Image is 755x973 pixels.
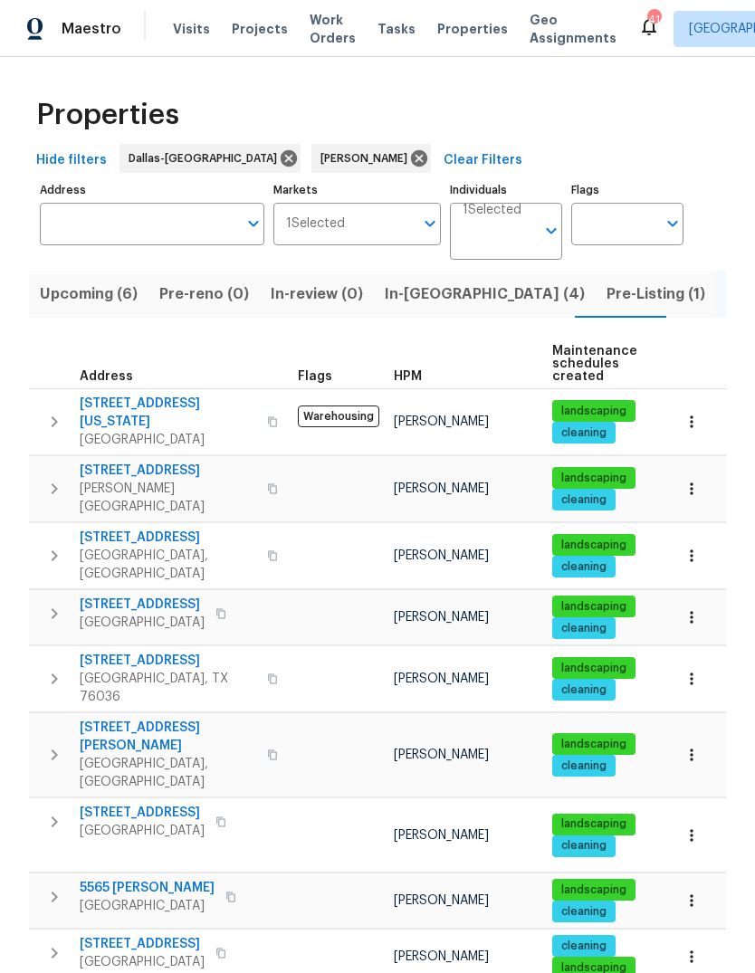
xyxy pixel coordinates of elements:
[394,673,489,685] span: [PERSON_NAME]
[554,939,614,954] span: cleaning
[36,106,179,124] span: Properties
[554,737,634,752] span: landscaping
[80,755,256,791] span: [GEOGRAPHIC_DATA], [GEOGRAPHIC_DATA]
[29,144,114,177] button: Hide filters
[80,614,205,632] span: [GEOGRAPHIC_DATA]
[554,904,614,920] span: cleaning
[80,596,205,614] span: [STREET_ADDRESS]
[394,549,489,562] span: [PERSON_NAME]
[417,211,443,236] button: Open
[607,281,705,307] span: Pre-Listing (1)
[80,462,256,480] span: [STREET_ADDRESS]
[80,719,256,755] span: [STREET_ADDRESS][PERSON_NAME]
[173,20,210,38] span: Visits
[394,370,422,383] span: HPM
[241,211,266,236] button: Open
[385,281,585,307] span: In-[GEOGRAPHIC_DATA] (4)
[310,11,356,47] span: Work Orders
[40,185,264,196] label: Address
[80,431,256,449] span: [GEOGRAPHIC_DATA]
[80,395,256,431] span: [STREET_ADDRESS][US_STATE]
[436,144,530,177] button: Clear Filters
[444,149,522,172] span: Clear Filters
[554,816,634,832] span: landscaping
[298,405,379,427] span: Warehousing
[571,185,683,196] label: Flags
[554,621,614,636] span: cleaning
[80,670,256,706] span: [GEOGRAPHIC_DATA], TX 76036
[62,20,121,38] span: Maestro
[554,758,614,774] span: cleaning
[298,370,332,383] span: Flags
[394,415,489,428] span: [PERSON_NAME]
[660,211,685,236] button: Open
[554,471,634,486] span: landscaping
[554,492,614,508] span: cleaning
[554,661,634,676] span: landscaping
[80,804,205,822] span: [STREET_ADDRESS]
[450,185,562,196] label: Individuals
[311,144,431,173] div: [PERSON_NAME]
[554,425,614,441] span: cleaning
[647,11,660,29] div: 41
[394,829,489,842] span: [PERSON_NAME]
[539,218,564,243] button: Open
[80,529,256,547] span: [STREET_ADDRESS]
[271,281,363,307] span: In-review (0)
[286,216,345,232] span: 1 Selected
[80,370,133,383] span: Address
[437,20,508,38] span: Properties
[377,23,416,35] span: Tasks
[273,185,442,196] label: Markets
[159,281,249,307] span: Pre-reno (0)
[394,611,489,624] span: [PERSON_NAME]
[36,149,107,172] span: Hide filters
[40,281,138,307] span: Upcoming (6)
[554,404,634,419] span: landscaping
[554,599,634,615] span: landscaping
[80,935,205,953] span: [STREET_ADDRESS]
[463,203,521,218] span: 1 Selected
[554,882,634,898] span: landscaping
[80,879,215,897] span: 5565 [PERSON_NAME]
[394,749,489,761] span: [PERSON_NAME]
[232,20,288,38] span: Projects
[129,149,284,167] span: Dallas-[GEOGRAPHIC_DATA]
[394,950,489,963] span: [PERSON_NAME]
[80,480,256,516] span: [PERSON_NAME][GEOGRAPHIC_DATA]
[80,547,256,583] span: [GEOGRAPHIC_DATA], [GEOGRAPHIC_DATA]
[80,897,215,915] span: [GEOGRAPHIC_DATA]
[554,538,634,553] span: landscaping
[80,822,205,840] span: [GEOGRAPHIC_DATA]
[320,149,415,167] span: [PERSON_NAME]
[554,838,614,854] span: cleaning
[80,953,205,971] span: [GEOGRAPHIC_DATA]
[394,482,489,495] span: [PERSON_NAME]
[552,345,637,383] span: Maintenance schedules created
[80,652,256,670] span: [STREET_ADDRESS]
[394,894,489,907] span: [PERSON_NAME]
[119,144,301,173] div: Dallas-[GEOGRAPHIC_DATA]
[554,682,614,698] span: cleaning
[530,11,616,47] span: Geo Assignments
[554,559,614,575] span: cleaning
